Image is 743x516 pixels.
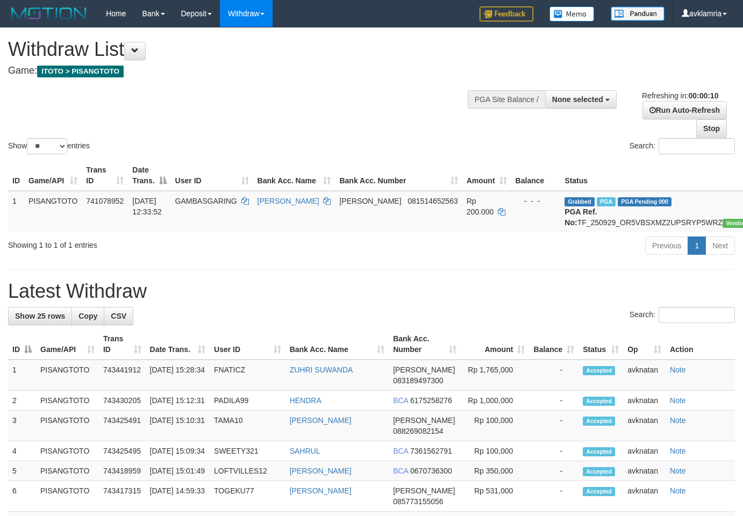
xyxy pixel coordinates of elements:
a: SAHRUL [290,447,320,455]
span: Show 25 rows [15,312,65,320]
th: Bank Acc. Name: activate to sort column ascending [285,329,389,360]
td: TOGEKU77 [210,481,285,512]
td: - [529,391,578,411]
div: Showing 1 to 1 of 1 entries [8,235,302,250]
a: Note [670,396,686,405]
strong: 00:00:10 [688,91,718,100]
td: [DATE] 15:10:31 [146,411,210,441]
th: Bank Acc. Number: activate to sort column ascending [389,329,461,360]
td: PISANGTOTO [36,461,99,481]
th: Date Trans.: activate to sort column ascending [146,329,210,360]
td: [DATE] 15:09:34 [146,441,210,461]
span: Copy 081514652563 to clipboard [408,197,458,205]
td: - [529,461,578,481]
th: User ID: activate to sort column ascending [210,329,285,360]
td: - [529,441,578,461]
td: 6 [8,481,36,512]
span: [PERSON_NAME] [393,365,455,374]
b: PGA Ref. No: [565,207,597,227]
td: 743430205 [99,391,146,411]
td: avknatan [623,360,666,391]
span: Copy 0670736300 to clipboard [410,467,452,475]
a: Copy [72,307,104,325]
span: Refreshing in: [642,91,718,100]
td: 743425495 [99,441,146,461]
span: Copy 085773155056 to clipboard [393,497,443,506]
a: [PERSON_NAME] [290,416,352,425]
span: 741078952 [86,197,124,205]
td: PISANGTOTO [36,411,99,441]
th: Bank Acc. Number: activate to sort column ascending [335,160,462,191]
td: Rp 1,000,000 [461,391,530,411]
a: Previous [645,236,688,255]
td: 4 [8,441,36,461]
img: panduan.png [611,6,665,21]
span: [PERSON_NAME] [339,197,401,205]
th: Balance [511,160,561,191]
td: 743417315 [99,481,146,512]
span: Accepted [583,487,615,496]
th: Amount: activate to sort column ascending [461,329,530,360]
a: Note [670,486,686,495]
a: [PERSON_NAME] [290,467,352,475]
a: 1 [688,236,706,255]
td: avknatan [623,391,666,411]
a: Stop [696,119,727,138]
span: GAMBASGARING [175,197,237,205]
span: BCA [393,396,408,405]
th: ID: activate to sort column descending [8,329,36,360]
label: Show entries [8,138,90,154]
td: PISANGTOTO [36,360,99,391]
td: - [529,360,578,391]
th: ID [8,160,24,191]
select: Showentries [27,138,67,154]
span: Copy 088269082154 to clipboard [393,427,443,435]
button: None selected [545,90,617,109]
a: Note [670,447,686,455]
h1: Withdraw List [8,39,484,60]
td: - [529,411,578,441]
label: Search: [630,307,735,323]
th: Status: activate to sort column ascending [578,329,623,360]
td: Rp 1,765,000 [461,360,530,391]
input: Search: [659,307,735,323]
td: [DATE] 15:28:34 [146,360,210,391]
td: [DATE] 14:59:33 [146,481,210,512]
td: [DATE] 15:01:49 [146,461,210,481]
td: 743425491 [99,411,146,441]
td: - [529,481,578,512]
img: Feedback.jpg [480,6,533,21]
td: PADILA99 [210,391,285,411]
td: Rp 531,000 [461,481,530,512]
td: 3 [8,411,36,441]
span: Grabbed [565,197,595,206]
td: 2 [8,391,36,411]
th: Date Trans.: activate to sort column descending [128,160,170,191]
span: None selected [552,95,603,104]
td: TAMA10 [210,411,285,441]
th: Trans ID: activate to sort column ascending [82,160,128,191]
span: BCA [393,447,408,455]
th: Game/API: activate to sort column ascending [24,160,82,191]
a: HENDRA [290,396,322,405]
a: Next [705,236,735,255]
td: PISANGTOTO [24,191,82,232]
td: avknatan [623,411,666,441]
th: Action [666,329,735,360]
a: [PERSON_NAME] [258,197,319,205]
th: Bank Acc. Name: activate to sort column ascending [253,160,335,191]
span: Marked by avkdimas [597,197,616,206]
span: Accepted [583,397,615,406]
label: Search: [630,138,735,154]
a: Note [670,467,686,475]
a: Note [670,416,686,425]
a: [PERSON_NAME] [290,486,352,495]
span: Copy 6175258276 to clipboard [410,396,452,405]
h1: Latest Withdraw [8,281,735,302]
a: CSV [104,307,133,325]
td: PISANGTOTO [36,391,99,411]
span: Copy 083189497300 to clipboard [393,376,443,385]
td: 743441912 [99,360,146,391]
th: Amount: activate to sort column ascending [462,160,511,191]
span: Accepted [583,447,615,456]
